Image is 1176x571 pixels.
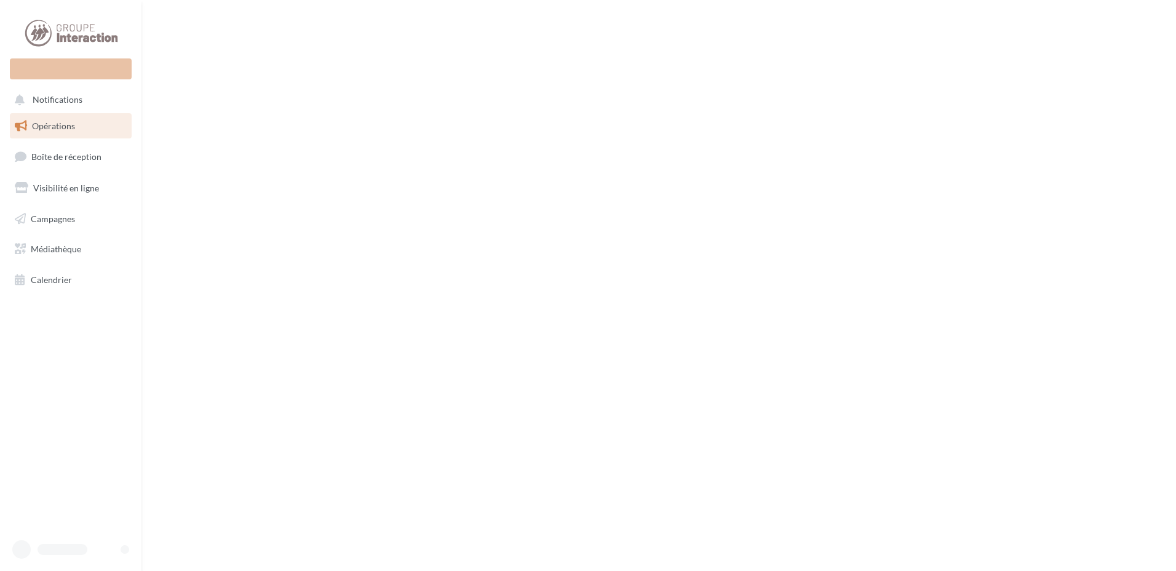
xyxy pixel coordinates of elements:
[33,95,82,105] span: Notifications
[10,58,132,79] div: Nouvelle campagne
[7,143,134,170] a: Boîte de réception
[31,274,72,285] span: Calendrier
[7,206,134,232] a: Campagnes
[31,151,101,162] span: Boîte de réception
[7,267,134,293] a: Calendrier
[31,244,81,254] span: Médiathèque
[32,121,75,131] span: Opérations
[7,175,134,201] a: Visibilité en ligne
[31,213,75,223] span: Campagnes
[7,113,134,139] a: Opérations
[7,236,134,262] a: Médiathèque
[33,183,99,193] span: Visibilité en ligne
